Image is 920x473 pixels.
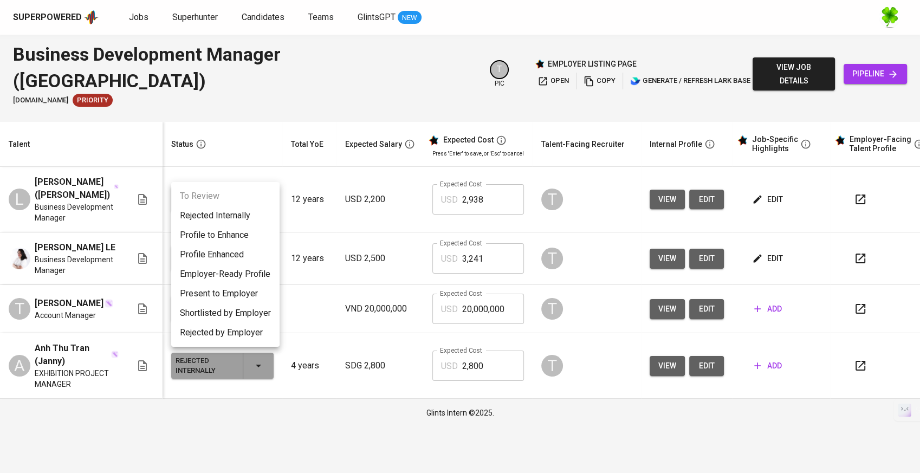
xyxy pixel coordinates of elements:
[171,303,280,323] li: Shortlisted by Employer
[171,245,280,264] li: Profile Enhanced
[171,225,280,245] li: Profile to Enhance
[171,206,280,225] li: Rejected Internally
[171,264,280,284] li: Employer-Ready Profile
[171,284,280,303] li: Present to Employer
[171,323,280,342] li: Rejected by Employer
